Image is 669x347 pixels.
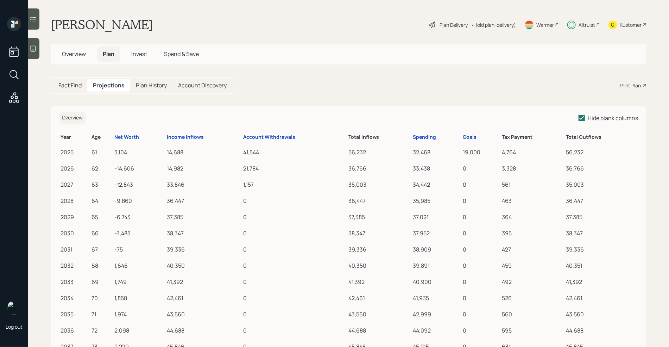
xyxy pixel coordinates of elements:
div: 0 [243,278,346,286]
div: 44,688 [566,326,637,335]
div: 37,385 [167,213,240,221]
div: 42,999 [413,310,460,318]
div: 1,858 [114,294,164,302]
div: 44,688 [167,326,240,335]
div: 40,350 [167,261,240,270]
div: 42,461 [167,294,240,302]
div: 0 [243,245,346,254]
span: Plan [103,50,114,58]
div: 32,468 [413,148,460,156]
div: 0 [463,197,499,205]
div: Warmer [536,21,554,29]
div: Goals [463,134,476,140]
div: 463 [502,197,563,205]
div: 71 [91,310,112,318]
div: 61 [91,148,112,156]
div: 0 [463,180,499,189]
div: 69 [91,278,112,286]
div: 43,560 [348,310,410,318]
div: 3,328 [502,164,563,173]
div: 38,347 [167,229,240,237]
h5: Fact Find [58,82,82,89]
span: Overview [62,50,86,58]
h6: Tax Payment [502,134,563,140]
div: 561 [502,180,563,189]
h1: [PERSON_NAME] [51,17,153,32]
div: 2,098 [114,326,164,335]
div: 42,461 [348,294,410,302]
span: Invest [131,50,147,58]
h6: Total Outflows [566,134,637,140]
div: 39,336 [167,245,240,254]
div: 64 [91,197,112,205]
div: 4,764 [502,148,563,156]
div: Log out [6,323,23,330]
div: 56,232 [566,148,637,156]
div: 0 [463,245,499,254]
span: Spend & Save [164,50,199,58]
div: Altruist [579,21,595,29]
div: 2033 [61,278,89,286]
div: 63 [91,180,112,189]
div: 38,347 [348,229,410,237]
div: 21,784 [243,164,346,173]
div: Plan Delivery [440,21,468,29]
div: 35,985 [413,197,460,205]
div: 35,003 [348,180,410,189]
div: 36,447 [566,197,637,205]
div: 39,336 [348,245,410,254]
div: 0 [463,310,499,318]
img: retirable_logo.png [7,301,21,315]
div: 39,891 [413,261,460,270]
div: 1,157 [243,180,346,189]
div: 364 [502,213,563,221]
div: 2030 [61,229,89,237]
div: 2027 [61,180,89,189]
div: 0 [243,229,346,237]
div: 68 [91,261,112,270]
div: 0 [243,261,346,270]
div: 0 [463,294,499,302]
div: 0 [463,261,499,270]
div: 2035 [61,310,89,318]
div: 0 [243,310,346,318]
div: 37,952 [413,229,460,237]
h6: Total Inflows [348,134,410,140]
div: 595 [502,326,563,335]
h5: Projections [93,82,125,89]
div: 41,392 [167,278,240,286]
div: 41,935 [413,294,460,302]
div: 67 [91,245,112,254]
h6: Year [61,134,89,140]
div: 0 [463,164,499,173]
div: 70 [91,294,112,302]
div: 41,544 [243,148,346,156]
div: Kustomer [620,21,642,29]
div: 36,766 [566,164,637,173]
div: 2034 [61,294,89,302]
div: 0 [243,213,346,221]
div: Net Worth [114,134,139,140]
div: 35,003 [566,180,637,189]
div: 492 [502,278,563,286]
div: • (old plan-delivery) [471,21,516,29]
div: 395 [502,229,563,237]
h5: Account Discovery [178,82,227,89]
div: Spending [413,134,436,140]
div: -12,843 [114,180,164,189]
div: 14,688 [167,148,240,156]
div: -3,483 [114,229,164,237]
div: 43,560 [566,310,637,318]
div: 526 [502,294,563,302]
div: 0 [243,294,346,302]
div: 38,909 [413,245,460,254]
div: 2028 [61,197,89,205]
label: Hide blank columns [579,114,638,122]
div: 41,392 [566,278,637,286]
div: 41,392 [348,278,410,286]
div: 40,350 [348,261,410,270]
div: 3,104 [114,148,164,156]
div: 0 [463,229,499,237]
div: 2026 [61,164,89,173]
div: 72 [91,326,112,335]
